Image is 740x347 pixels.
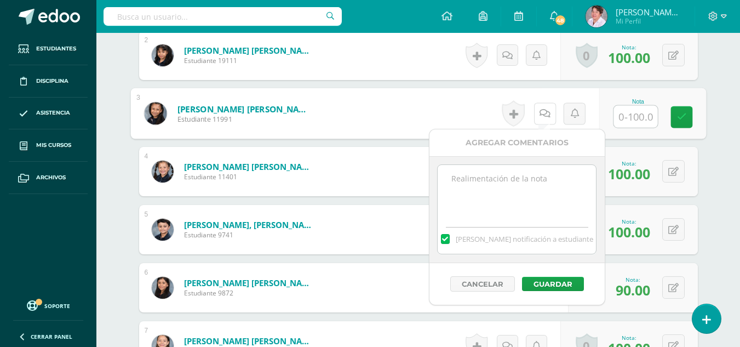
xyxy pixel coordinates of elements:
[184,230,315,240] span: Estudiante 9741
[36,109,70,117] span: Asistencia
[9,33,88,65] a: Estudiantes
[616,276,650,283] div: Nota:
[36,77,68,86] span: Disciplina
[184,219,315,230] a: [PERSON_NAME], [PERSON_NAME]
[36,44,76,53] span: Estudiantes
[616,7,681,18] span: [PERSON_NAME] del [PERSON_NAME]
[184,56,315,65] span: Estudiante 19111
[177,115,312,124] span: Estudiante 11991
[104,7,342,26] input: Busca un usuario...
[450,276,515,292] button: Cancelar
[184,161,315,172] a: [PERSON_NAME] [PERSON_NAME]
[9,162,88,194] a: Archivos
[608,43,650,51] div: Nota:
[608,218,650,225] div: Nota:
[152,277,174,299] img: eea64f9d7c465bacb08f035df3310990.png
[456,234,593,244] span: [PERSON_NAME] notificación a estudiante
[144,102,167,124] img: 86f6253c82e20d92cd343b8b163c0c12.png
[44,302,70,310] span: Soporte
[152,161,174,183] img: 7844551a217d339a4bfd1e4b7d755d8d.png
[613,99,663,105] div: Nota
[586,5,607,27] img: e25b2687233f2d436f85fc9313f9d881.png
[152,219,174,241] img: e5cd5db6bdaa8a55cd38d1577251c6ff.png
[184,288,315,298] span: Estudiante 9872
[31,333,72,340] span: Cerrar panel
[616,16,681,26] span: Mi Perfil
[9,65,88,98] a: Disciplina
[184,172,315,181] span: Estudiante 11401
[184,277,315,288] a: [PERSON_NAME] [PERSON_NAME]
[554,14,566,26] span: 48
[177,103,312,115] a: [PERSON_NAME] [PERSON_NAME]
[522,277,584,291] button: Guardar
[152,44,174,66] img: b9e85e965a7f8ce773151f2c8087cacc.png
[608,164,650,183] span: 100.00
[36,141,71,150] span: Mis cursos
[613,106,657,128] input: 0-100.0
[576,43,598,68] a: 0
[9,129,88,162] a: Mis cursos
[9,98,88,130] a: Asistencia
[13,298,83,312] a: Soporte
[184,45,315,56] a: [PERSON_NAME] [PERSON_NAME]
[429,129,605,156] div: Agregar Comentarios
[184,335,315,346] a: [PERSON_NAME] [PERSON_NAME]
[616,281,650,299] span: 90.00
[608,334,650,342] div: Nota:
[36,173,66,182] span: Archivos
[608,48,650,67] span: 100.00
[608,160,650,167] div: Nota:
[608,223,650,241] span: 100.00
